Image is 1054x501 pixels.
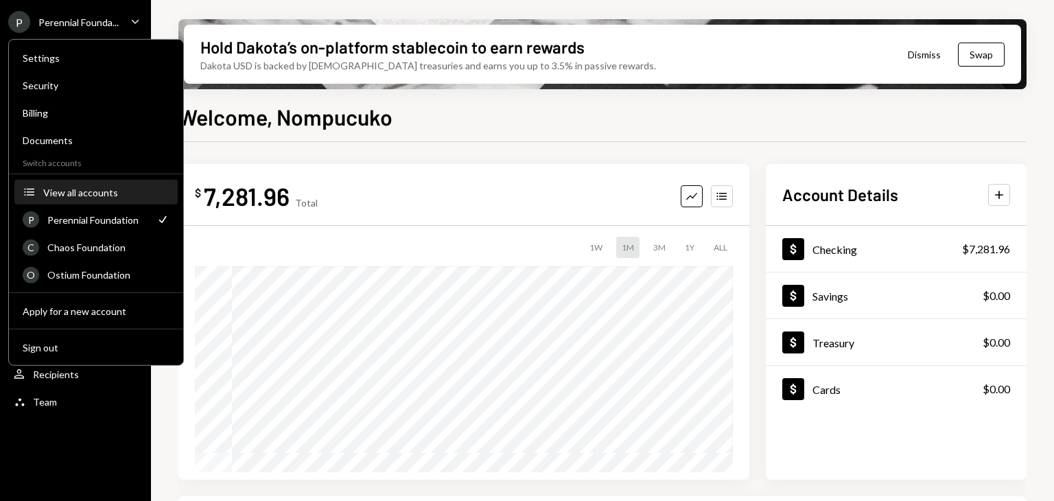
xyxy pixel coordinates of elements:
a: CChaos Foundation [14,235,178,259]
div: Settings [23,52,169,64]
div: $0.00 [983,288,1010,304]
div: Sign out [23,341,169,353]
div: Treasury [812,336,854,349]
div: $ [195,186,201,200]
button: View all accounts [14,180,178,205]
a: Treasury$0.00 [766,319,1027,365]
div: Chaos Foundation [47,242,169,253]
div: Ostium Foundation [47,269,169,281]
a: Security [14,73,178,97]
div: C [23,239,39,255]
a: OOstium Foundation [14,262,178,287]
div: 3M [648,237,671,258]
button: Dismiss [891,38,958,71]
div: Perennial Foundation [47,213,148,225]
div: Security [23,80,169,91]
div: Recipients [33,369,79,380]
div: Dakota USD is backed by [DEMOGRAPHIC_DATA] treasuries and earns you up to 3.5% in passive rewards. [200,58,656,73]
h1: Welcome, Nompucuko [178,103,393,130]
div: P [8,11,30,33]
div: Billing [23,107,169,119]
a: Team [8,389,143,414]
div: $0.00 [983,334,1010,351]
div: Savings [812,290,848,303]
div: Checking [812,243,857,256]
div: View all accounts [43,186,169,198]
div: Cards [812,383,841,396]
div: 7,281.96 [204,180,290,211]
div: Perennial Founda... [38,16,119,28]
div: $0.00 [983,381,1010,397]
a: Billing [14,100,178,125]
div: Team [33,396,57,408]
div: Documents [23,135,169,146]
a: Documents [14,128,178,152]
a: Savings$0.00 [766,272,1027,318]
div: ALL [708,237,733,258]
button: Sign out [14,336,178,360]
div: Total [295,197,318,209]
button: Swap [958,43,1005,67]
div: 1W [584,237,608,258]
a: Settings [14,45,178,70]
div: Hold Dakota’s on-platform stablecoin to earn rewards [200,36,585,58]
a: Cards$0.00 [766,366,1027,412]
div: 1Y [679,237,700,258]
a: Recipients [8,362,143,386]
div: 1M [616,237,640,258]
div: P [23,211,39,228]
div: Apply for a new account [23,305,169,316]
button: Apply for a new account [14,299,178,324]
a: Checking$7,281.96 [766,226,1027,272]
h2: Account Details [782,183,898,206]
div: Switch accounts [9,155,183,168]
div: O [23,266,39,283]
div: $7,281.96 [962,241,1010,257]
